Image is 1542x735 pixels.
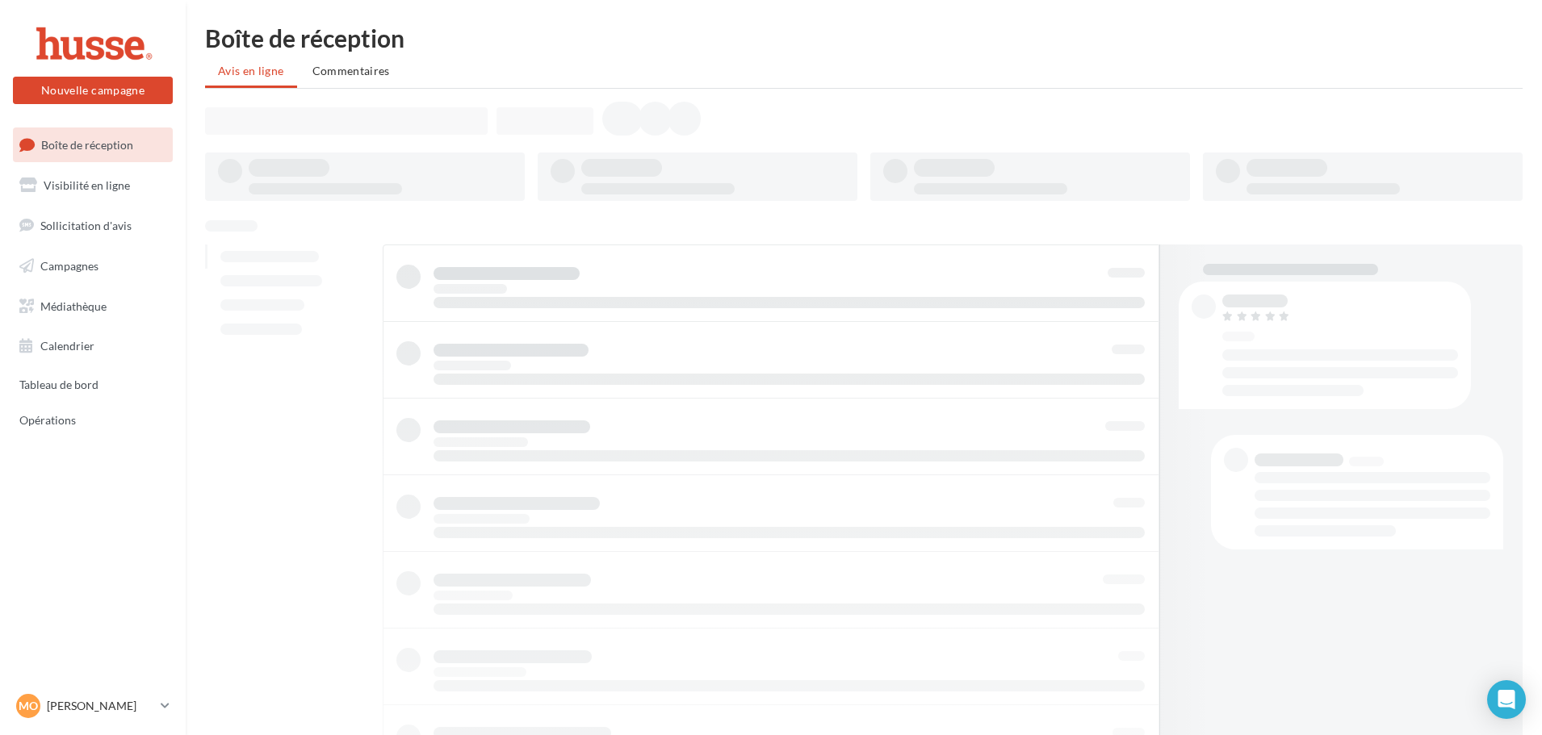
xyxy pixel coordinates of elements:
[40,339,94,353] span: Calendrier
[10,370,176,399] a: Tableau de bord
[312,64,390,77] span: Commentaires
[10,290,176,324] a: Médiathèque
[10,127,176,162] a: Boîte de réception
[10,249,176,283] a: Campagnes
[19,413,76,427] span: Opérations
[40,219,132,232] span: Sollicitation d'avis
[19,378,98,391] span: Tableau de bord
[205,26,1523,50] div: Boîte de réception
[10,329,176,363] a: Calendrier
[19,698,38,714] span: MO
[41,138,133,152] span: Boîte de réception
[44,178,130,192] span: Visibilité en ligne
[10,169,176,203] a: Visibilité en ligne
[10,209,176,243] a: Sollicitation d'avis
[1487,680,1526,719] div: Open Intercom Messenger
[13,77,173,104] button: Nouvelle campagne
[47,698,154,714] p: [PERSON_NAME]
[40,259,98,273] span: Campagnes
[13,691,173,721] a: MO [PERSON_NAME]
[40,299,107,312] span: Médiathèque
[10,405,176,434] a: Opérations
